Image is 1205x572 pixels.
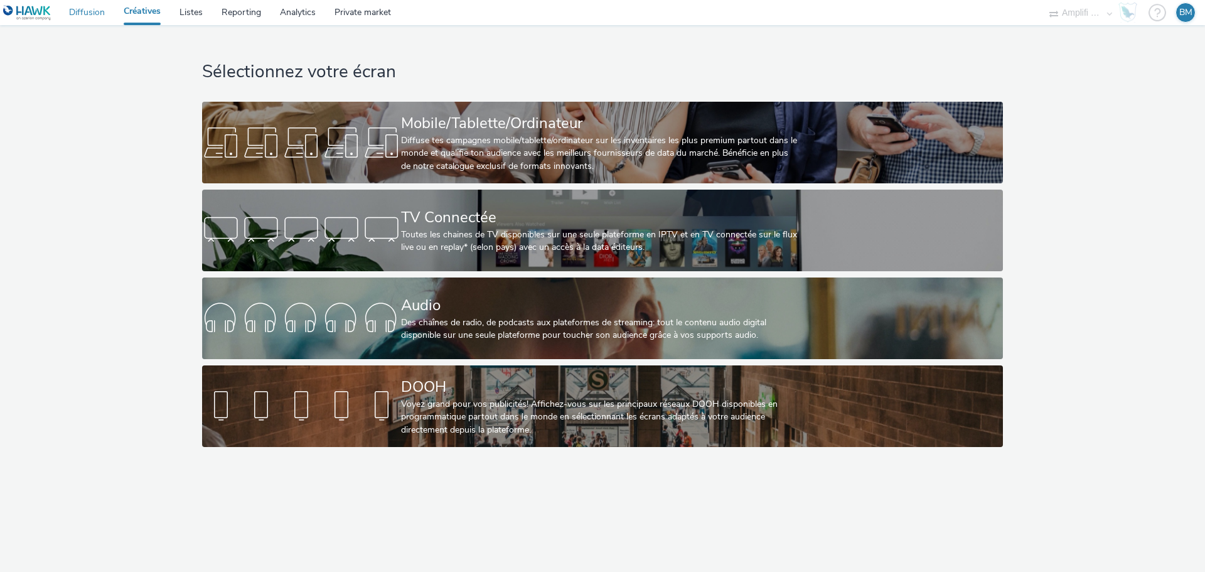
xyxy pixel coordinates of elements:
[3,5,51,21] img: undefined Logo
[401,112,799,134] div: Mobile/Tablette/Ordinateur
[202,102,1002,183] a: Mobile/Tablette/OrdinateurDiffuse tes campagnes mobile/tablette/ordinateur sur les inventaires le...
[1118,3,1142,23] a: Hawk Academy
[401,134,799,173] div: Diffuse tes campagnes mobile/tablette/ordinateur sur les inventaires les plus premium partout dan...
[202,190,1002,271] a: TV ConnectéeToutes les chaines de TV disponibles sur une seule plateforme en IPTV et en TV connec...
[401,316,799,342] div: Des chaînes de radio, de podcasts aux plateformes de streaming: tout le contenu audio digital dis...
[1118,3,1137,23] img: Hawk Academy
[401,376,799,398] div: DOOH
[401,229,799,254] div: Toutes les chaines de TV disponibles sur une seule plateforme en IPTV et en TV connectée sur le f...
[401,398,799,436] div: Voyez grand pour vos publicités! Affichez-vous sur les principaux réseaux DOOH disponibles en pro...
[401,294,799,316] div: Audio
[202,60,1002,84] h1: Sélectionnez votre écran
[401,207,799,229] div: TV Connectée
[1179,3,1192,22] div: BM
[202,278,1002,359] a: AudioDes chaînes de radio, de podcasts aux plateformes de streaming: tout le contenu audio digita...
[202,365,1002,447] a: DOOHVoyez grand pour vos publicités! Affichez-vous sur les principaux réseaux DOOH disponibles en...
